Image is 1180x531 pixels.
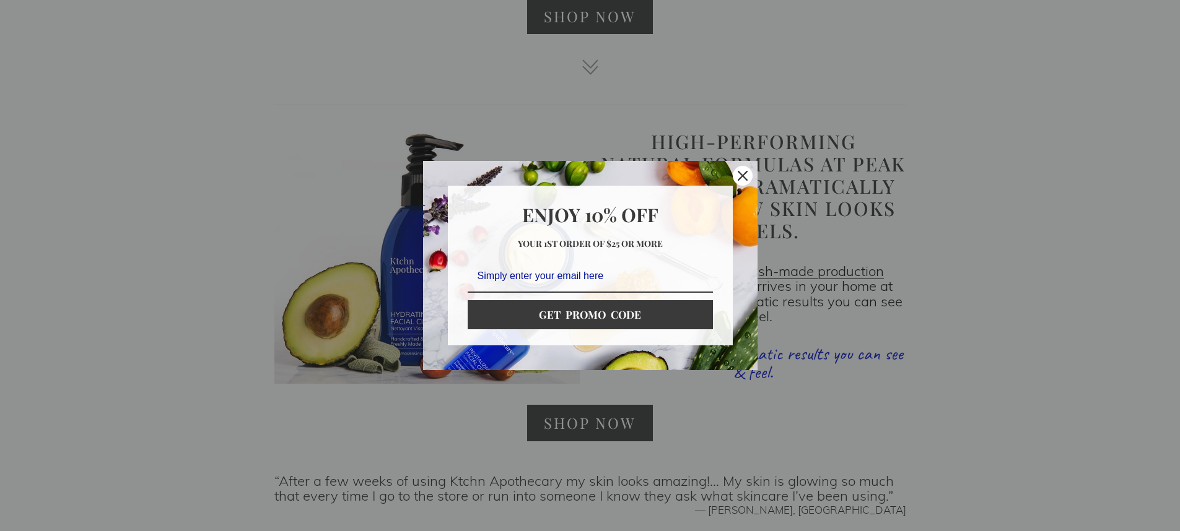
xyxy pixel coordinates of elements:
[468,260,713,293] input: Email field
[468,300,713,329] button: GET PROMO CODE
[728,161,758,191] button: Close
[738,171,748,181] svg: close icon
[522,202,658,227] strong: Enjoy 10% OFF
[518,238,663,249] strong: Your 1st order of $25 or more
